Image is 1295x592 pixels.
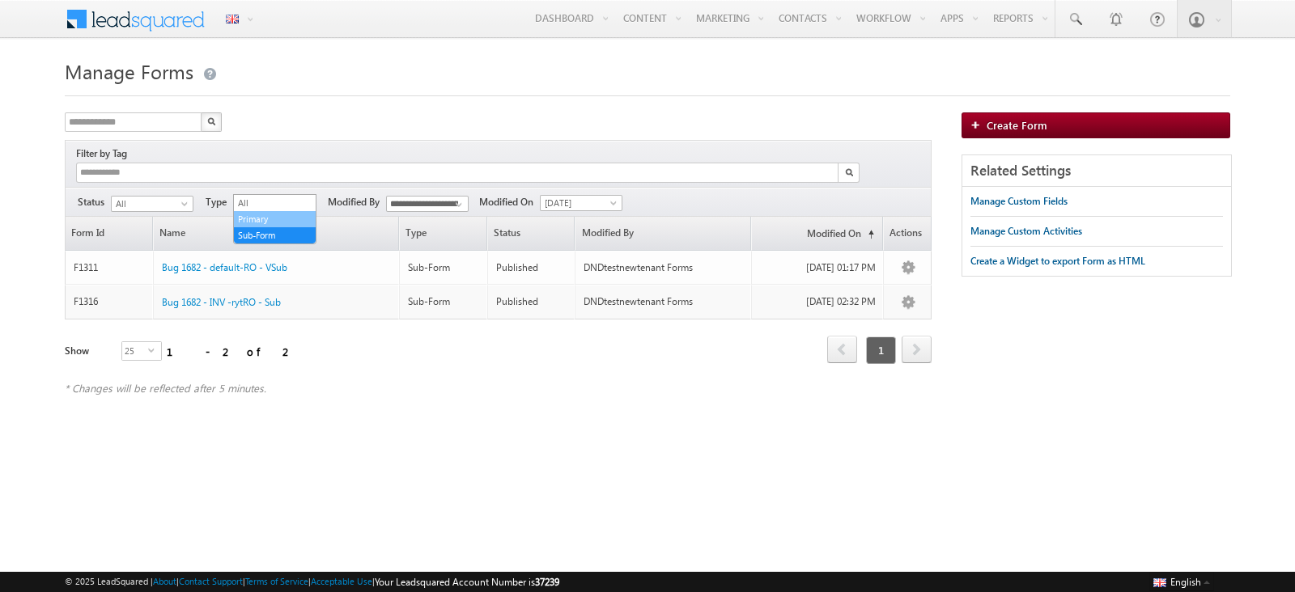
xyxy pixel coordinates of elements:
[74,294,146,309] div: F1316
[970,224,1082,239] div: Manage Custom Activities
[234,228,316,243] a: Sub-Form
[902,337,932,363] a: next
[408,260,480,275] div: Sub-Form
[74,260,146,275] div: F1311
[970,247,1145,276] a: Create a Widget to export Form as HTML
[162,260,287,275] a: Bug 1682 - default-RO - VSub
[162,296,281,308] span: Bug 1682 - INV -rytRO - Sub
[162,261,287,273] span: Bug 1682 - default-RO - VSub
[408,294,480,309] div: Sub-Form
[496,294,568,309] div: Published
[884,217,931,250] span: Actions
[400,217,486,250] span: Type
[760,294,876,309] div: [DATE] 02:32 PM
[866,336,896,364] span: 1
[970,254,1145,269] div: Create a Widget to export Form as HTML
[987,118,1047,132] span: Create Form
[970,187,1068,216] a: Manage Custom Fields
[488,217,575,250] span: Status
[112,197,189,211] span: All
[861,228,874,241] span: (sorted ascending)
[66,217,152,250] a: Form Id
[234,212,316,226] a: Primary
[584,260,744,275] div: DNDtestnewtenant Forms
[153,576,176,586] a: About
[1170,576,1201,588] span: English
[154,217,398,250] a: Name
[584,294,744,309] div: DNDtestnewtenant Forms
[970,217,1082,246] a: Manage Custom Activities
[233,194,316,244] ul: Sub-Form
[827,336,857,363] span: prev
[496,260,568,275] div: Published
[76,145,133,163] div: Filter by Tag
[65,344,108,358] div: Show
[752,217,882,250] a: Modified On(sorted ascending)
[328,195,386,209] span: Modified By
[540,195,622,211] a: [DATE]
[902,336,932,363] span: next
[970,120,987,129] img: add_icon.png
[207,117,215,125] img: Search
[148,346,161,353] span: select
[845,168,853,176] img: Search
[78,195,111,209] span: Status
[375,576,559,588] span: Your Leadsquared Account Number is
[245,576,308,586] a: Terms of Service
[65,58,193,84] span: Manage Forms
[827,337,857,363] a: prev
[311,576,372,586] a: Acceptable Use
[575,217,749,250] a: Modified By
[1149,572,1214,591] button: English
[447,197,467,213] a: Show All Items
[970,194,1068,209] div: Manage Custom Fields
[479,195,540,209] span: Modified On
[65,381,932,395] div: * Changes will be reflected after 5 minutes.
[65,574,559,590] span: © 2025 LeadSquared | | | | |
[206,195,233,209] span: Type
[111,196,193,212] a: All
[541,196,618,210] span: [DATE]
[760,260,876,275] div: [DATE] 01:17 PM
[122,342,148,360] span: 25
[162,295,281,310] a: Bug 1682 - INV -rytRO - Sub
[234,196,316,210] a: All
[167,342,294,361] div: 1 - 2 of 2
[179,576,243,586] a: Contact Support
[535,576,559,588] span: 37239
[962,155,1231,187] div: Related Settings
